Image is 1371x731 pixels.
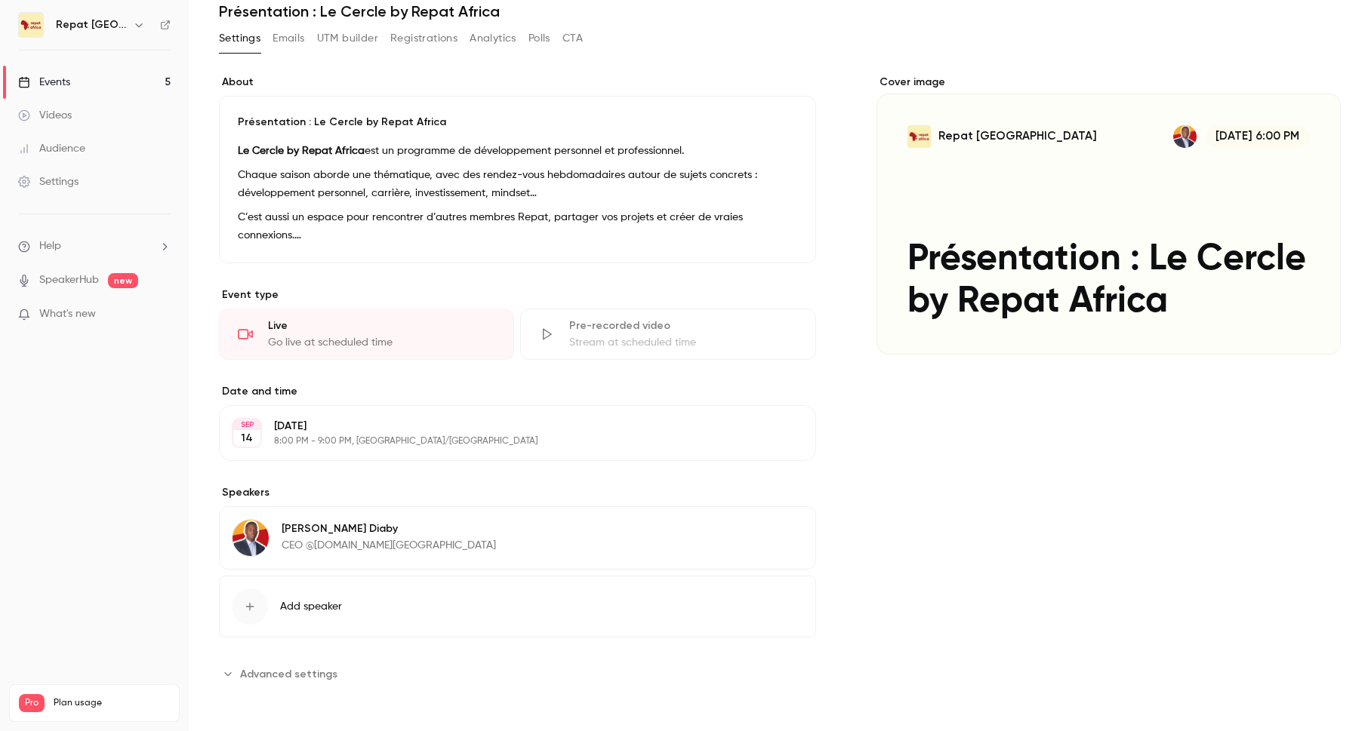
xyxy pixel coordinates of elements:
p: 14 [241,431,253,446]
div: Pre-recorded video [569,318,796,333]
div: Audience [18,141,85,156]
button: Analytics [470,26,516,51]
p: est un programme de développement personnel et professionnel. [238,142,797,160]
div: Settings [18,174,79,189]
section: Advanced settings [219,662,816,686]
label: Cover image [877,75,1341,90]
span: Advanced settings [240,666,337,682]
strong: Le Cercle by Repat Africa [238,146,365,156]
p: Chaque saison aborde une thématique, avec des rendez-vous hebdomadaires autour de sujets concrets... [238,166,797,202]
p: [DATE] [274,419,736,434]
span: Pro [19,694,45,712]
p: CEO @[DOMAIN_NAME][GEOGRAPHIC_DATA] [282,538,496,553]
span: new [108,273,138,288]
div: Go live at scheduled time [268,335,495,350]
div: Pre-recorded videoStream at scheduled time [520,309,815,360]
button: Registrations [390,26,458,51]
button: Advanced settings [219,662,347,686]
span: Help [39,238,61,254]
li: help-dropdown-opener [18,238,171,254]
img: Kara Diaby [233,520,269,556]
p: 8:00 PM - 9:00 PM, [GEOGRAPHIC_DATA]/[GEOGRAPHIC_DATA] [274,435,736,447]
label: About [219,75,816,90]
span: Add speaker [280,599,342,614]
label: Speakers [219,485,816,500]
div: LiveGo live at scheduled time [219,309,514,360]
h1: Présentation : Le Cercle by Repat Africa [219,2,1341,20]
p: Event type [219,287,816,303]
button: Add speaker [219,576,816,637]
div: SEP [233,419,260,430]
section: Cover image [877,75,1341,355]
label: Date and time [219,384,816,399]
span: What's new [39,306,96,322]
p: [PERSON_NAME] Diaby [282,521,496,536]
p: C’est aussi un espace pour rencontrer d’autres membres Repat, partager vos projets et créer de vr... [238,208,797,244]
button: CTA [562,26,583,51]
span: Plan usage [54,697,170,709]
div: Live [268,318,495,333]
div: Videos [18,108,72,123]
p: Présentation : Le Cercle by Repat Africa [238,115,797,130]
div: Stream at scheduled time [569,335,796,350]
iframe: Noticeable Trigger [153,308,171,321]
a: SpeakerHub [39,272,99,288]
button: Polls [528,26,550,51]
img: Repat Africa [19,13,43,37]
button: Settings [219,26,260,51]
div: Kara Diaby[PERSON_NAME] DiabyCEO @[DOMAIN_NAME][GEOGRAPHIC_DATA] [219,506,816,570]
div: Events [18,75,70,90]
button: UTM builder [317,26,378,51]
h6: Repat [GEOGRAPHIC_DATA] [56,17,127,32]
button: Emails [273,26,304,51]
